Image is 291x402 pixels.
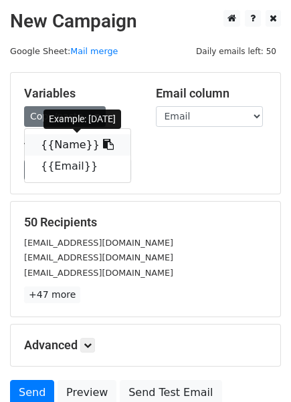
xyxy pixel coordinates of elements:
[24,215,267,230] h5: 50 Recipients
[191,44,281,59] span: Daily emails left: 50
[24,238,173,248] small: [EMAIL_ADDRESS][DOMAIN_NAME]
[10,46,118,56] small: Google Sheet:
[24,252,173,262] small: [EMAIL_ADDRESS][DOMAIN_NAME]
[24,106,106,127] a: Copy/paste...
[10,10,281,33] h2: New Campaign
[224,338,291,402] iframe: Chat Widget
[24,268,173,278] small: [EMAIL_ADDRESS][DOMAIN_NAME]
[43,110,121,129] div: Example: [DATE]
[24,86,136,101] h5: Variables
[25,156,130,177] a: {{Email}}
[24,338,267,353] h5: Advanced
[70,46,118,56] a: Mail merge
[191,46,281,56] a: Daily emails left: 50
[156,86,268,101] h5: Email column
[25,134,130,156] a: {{Name}}
[24,286,80,303] a: +47 more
